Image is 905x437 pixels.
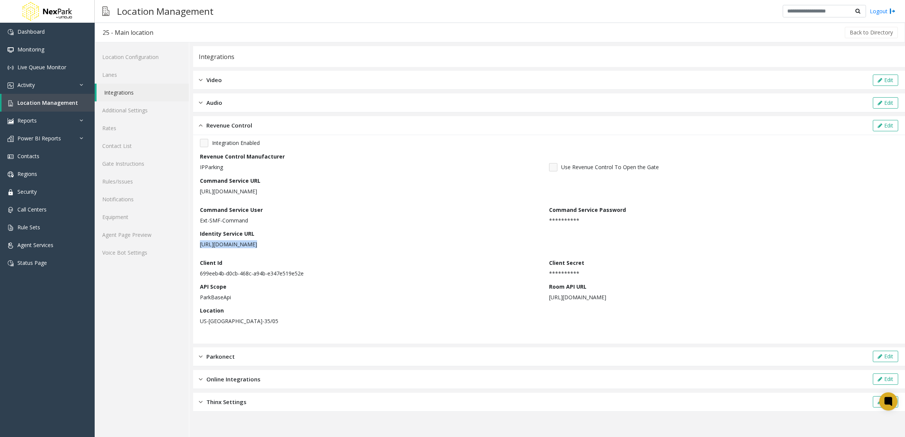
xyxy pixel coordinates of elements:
[873,75,898,86] button: Edit
[8,260,14,266] img: 'icon'
[95,208,189,226] a: Equipment
[8,136,14,142] img: 'icon'
[549,293,894,301] p: [URL][DOMAIN_NAME]
[200,216,545,224] p: Ext-SMF-Command
[200,230,254,238] label: Identity Service URL
[17,46,44,53] span: Monitoring
[113,2,217,20] h3: Location Management
[549,259,584,267] label: Client Secret
[17,206,47,213] span: Call Centers
[8,171,14,177] img: 'icon'
[889,7,896,15] img: logout
[199,375,203,384] img: closed
[95,48,189,66] a: Location Configuration
[845,27,898,38] button: Back to Directory
[200,306,224,314] label: Location
[95,66,189,84] a: Lanes
[549,283,587,291] label: Room API URL
[97,84,189,101] a: Integrations
[95,137,189,155] a: Contact List
[95,226,189,244] a: Agent Page Preview
[199,352,203,361] img: closed
[17,64,66,71] span: Live Queue Monitor
[8,29,14,35] img: 'icon'
[95,190,189,208] a: Notifications
[873,120,898,131] button: Edit
[17,117,37,124] span: Reports
[873,351,898,362] button: Edit
[8,82,14,89] img: 'icon'
[95,155,189,173] a: Gate Instructions
[17,152,39,160] span: Contacts
[8,100,14,106] img: 'icon'
[200,317,545,325] p: US-[GEOGRAPHIC_DATA]-35/05
[95,119,189,137] a: Rates
[17,259,47,266] span: Status Page
[200,283,226,291] label: API Scope
[199,52,234,62] div: Integrations
[8,118,14,124] img: 'icon'
[17,135,61,142] span: Power BI Reports
[206,398,247,406] span: Thinx Settings
[200,163,545,171] p: IPParking
[199,398,203,406] img: closed
[200,187,543,195] p: [URL][DOMAIN_NAME]
[8,225,14,231] img: 'icon'
[206,352,235,361] span: Parkonect
[8,154,14,160] img: 'icon'
[17,170,37,177] span: Regions
[95,101,189,119] a: Additional Settings
[2,94,95,112] a: Location Management
[17,241,53,249] span: Agent Services
[870,7,896,15] a: Logout
[561,163,659,171] span: Use Revenue Control To Open the Gate
[17,28,45,35] span: Dashboard
[17,188,37,195] span: Security
[103,28,153,37] div: 25 - Main location
[17,81,35,89] span: Activity
[200,152,285,160] label: Revenue Control Manufacturer
[17,224,40,231] span: Rule Sets
[873,396,898,407] button: Edit
[206,375,261,384] span: Online Integrations
[873,373,898,385] button: Edit
[8,207,14,213] img: 'icon'
[102,2,109,20] img: pageIcon
[8,47,14,53] img: 'icon'
[200,206,263,214] label: Command Service User
[200,240,543,248] p: [URL][DOMAIN_NAME]
[200,177,261,185] label: Command Service URL
[8,189,14,195] img: 'icon'
[95,173,189,190] a: Rules/Issues
[200,259,222,267] label: Client Id
[206,98,222,107] span: Audio
[199,76,203,84] img: closed
[17,99,78,106] span: Location Management
[212,139,260,147] span: Integration Enabled
[873,97,898,109] button: Edit
[549,206,626,214] label: Command Service Password
[8,65,14,71] img: 'icon'
[199,98,203,107] img: closed
[199,121,203,130] img: opened
[206,121,252,130] span: Revenue Control
[8,243,14,249] img: 'icon'
[206,76,222,84] span: Video
[95,244,189,261] a: Voice Bot Settings
[200,269,545,277] p: 699eeb4b-d0cb-468c-a94b-e347e519e52e
[200,293,545,301] p: ParkBaseApi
